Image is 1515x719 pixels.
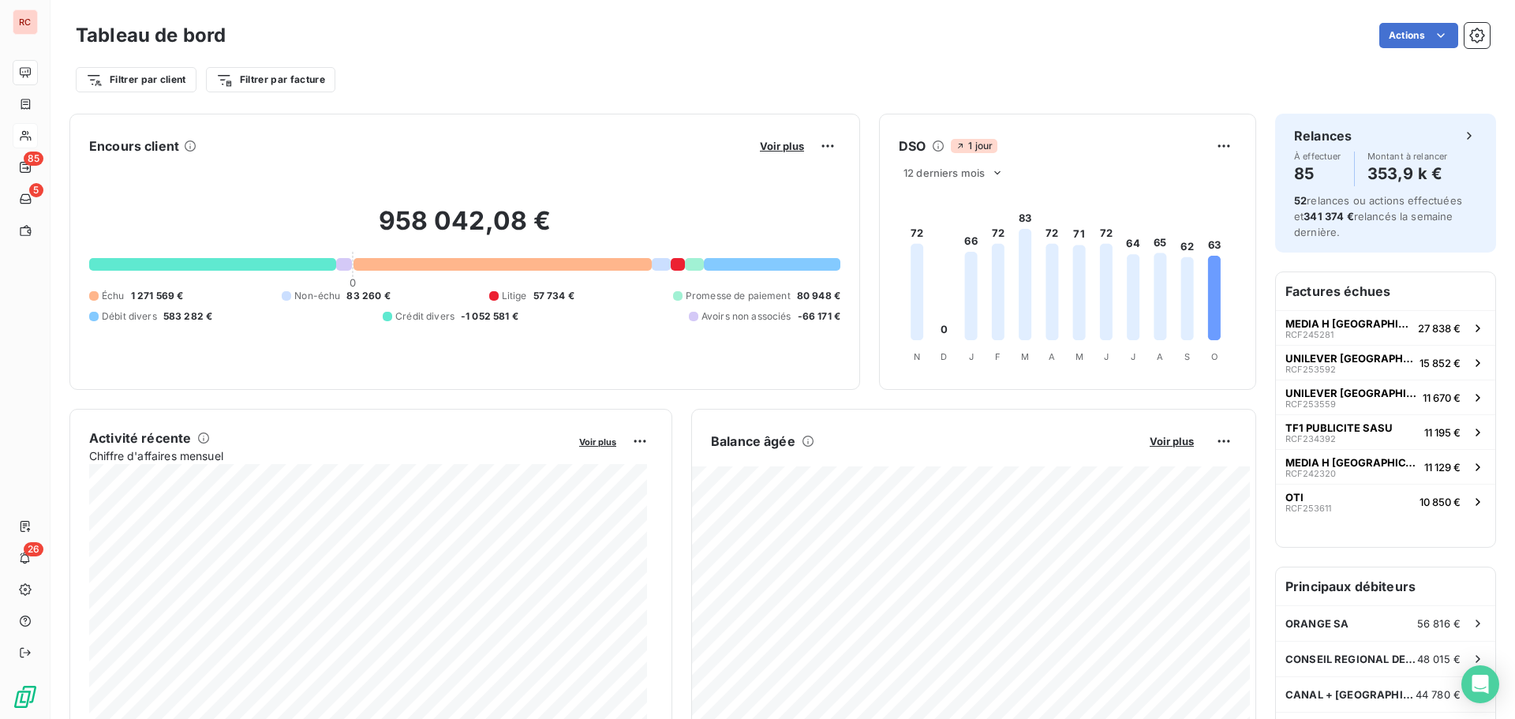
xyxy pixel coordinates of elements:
[1379,23,1458,48] button: Actions
[346,289,390,303] span: 83 260 €
[1417,617,1461,630] span: 56 816 €
[502,289,527,303] span: Litige
[1367,161,1448,186] h4: 353,9 k €
[1276,345,1495,380] button: UNILEVER [GEOGRAPHIC_DATA]RCF25359215 852 €
[395,309,454,324] span: Crédit divers
[1418,322,1461,335] span: 27 838 €
[1285,421,1393,434] span: TF1 PUBLICITE SASU
[1285,317,1412,330] span: MEDIA H [GEOGRAPHIC_DATA]
[1276,272,1495,310] h6: Factures échues
[102,289,125,303] span: Échu
[995,351,1001,362] tspan: F
[1276,414,1495,449] button: TF1 PUBLICITE SASURCF23439211 195 €
[24,152,43,166] span: 85
[1276,449,1495,484] button: MEDIA H [GEOGRAPHIC_DATA]RCF24232011 129 €
[533,289,574,303] span: 57 734 €
[574,434,621,448] button: Voir plus
[1416,688,1461,701] span: 44 780 €
[579,436,616,448] span: Voir plus
[1276,310,1495,345] button: MEDIA H [GEOGRAPHIC_DATA]RCF24528127 838 €
[1285,456,1418,469] span: MEDIA H [GEOGRAPHIC_DATA]
[1276,380,1495,414] button: UNILEVER [GEOGRAPHIC_DATA]RCF25355911 670 €
[1285,688,1416,701] span: CANAL + [GEOGRAPHIC_DATA]
[798,309,840,324] span: -66 171 €
[13,684,38,710] img: Logo LeanPay
[903,167,985,179] span: 12 derniers mois
[1367,152,1448,161] span: Montant à relancer
[969,351,974,362] tspan: J
[899,137,926,155] h6: DSO
[1294,126,1352,145] h6: Relances
[914,351,920,362] tspan: N
[1184,351,1190,362] tspan: S
[206,67,335,92] button: Filtrer par facture
[24,542,43,556] span: 26
[1276,484,1495,519] button: OTIRCF25361110 850 €
[1131,351,1135,362] tspan: J
[1285,491,1304,504] span: OTI
[701,309,791,324] span: Avoirs non associés
[1424,461,1461,474] span: 11 129 €
[1417,653,1461,665] span: 48 015 €
[755,139,809,153] button: Voir plus
[1285,617,1349,630] span: ORANGE SA
[1294,152,1341,161] span: À effectuer
[941,351,947,362] tspan: D
[89,137,179,155] h6: Encours client
[294,289,340,303] span: Non-échu
[461,309,518,324] span: -1 052 581 €
[1294,194,1462,238] span: relances ou actions effectuées et relancés la semaine dernière.
[1145,434,1199,448] button: Voir plus
[1075,351,1083,362] tspan: M
[1285,653,1417,665] span: CONSEIL REGIONAL DE LA [GEOGRAPHIC_DATA]
[1285,330,1334,339] span: RCF245281
[1104,351,1109,362] tspan: J
[1304,210,1353,223] span: 341 374 €
[89,429,191,448] h6: Activité récente
[1285,434,1336,444] span: RCF234392
[89,448,568,464] span: Chiffre d'affaires mensuel
[1285,387,1416,399] span: UNILEVER [GEOGRAPHIC_DATA]
[1285,365,1336,374] span: RCF253592
[76,21,226,50] h3: Tableau de bord
[1150,435,1194,448] span: Voir plus
[89,205,840,253] h2: 958 042,08 €
[1461,665,1499,703] div: Open Intercom Messenger
[1424,426,1461,439] span: 11 195 €
[1294,194,1307,207] span: 52
[1285,504,1331,513] span: RCF253611
[163,309,212,324] span: 583 282 €
[1276,567,1495,605] h6: Principaux débiteurs
[1420,496,1461,508] span: 10 850 €
[1285,352,1413,365] span: UNILEVER [GEOGRAPHIC_DATA]
[76,67,196,92] button: Filtrer par client
[1021,351,1029,362] tspan: M
[29,183,43,197] span: 5
[13,9,38,35] div: RC
[1285,399,1336,409] span: RCF253559
[1420,357,1461,369] span: 15 852 €
[951,139,997,153] span: 1 jour
[711,432,795,451] h6: Balance âgée
[102,309,157,324] span: Débit divers
[1211,351,1218,362] tspan: O
[1285,469,1336,478] span: RCF242320
[1157,351,1163,362] tspan: A
[686,289,791,303] span: Promesse de paiement
[760,140,804,152] span: Voir plus
[131,289,184,303] span: 1 271 569 €
[1294,161,1341,186] h4: 85
[350,276,356,289] span: 0
[1423,391,1461,404] span: 11 670 €
[797,289,840,303] span: 80 948 €
[1049,351,1055,362] tspan: A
